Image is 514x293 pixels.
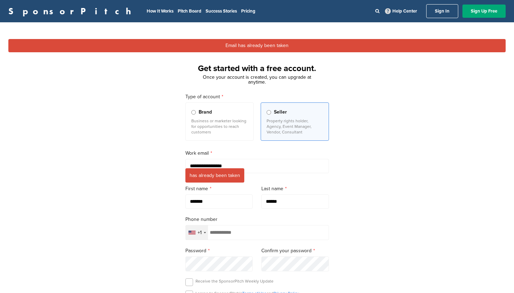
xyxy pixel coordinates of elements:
[191,118,248,135] p: Business or marketer looking for opportunities to reach customers
[274,108,287,116] span: Seller
[384,7,419,15] a: Help Center
[261,247,329,255] label: Confirm your password
[198,230,202,235] div: +1
[195,278,274,284] p: Receive the SponsorPitch Weekly Update
[185,185,253,193] label: First name
[241,8,255,14] a: Pricing
[186,225,208,240] div: Selected country
[8,7,136,16] a: SponsorPitch
[185,247,253,255] label: Password
[206,8,237,14] a: Success Stories
[185,168,244,183] span: has already been taken
[203,74,311,85] span: Once your account is created, you can upgrade at anytime.
[267,118,323,135] p: Property rights holder, Agency, Event Manager, Vendor, Consultant
[8,39,506,52] div: Email has already been taken
[178,8,201,14] a: Pitch Board
[267,110,271,115] input: Seller Property rights holder, Agency, Event Manager, Vendor, Consultant
[177,62,337,75] h1: Get started with a free account.
[185,149,329,157] label: Work email
[185,93,329,101] label: Type of account
[199,108,212,116] span: Brand
[147,8,174,14] a: How It Works
[185,216,329,223] label: Phone number
[261,185,329,193] label: Last name
[426,4,458,18] a: Sign In
[191,110,196,115] input: Brand Business or marketer looking for opportunities to reach customers
[462,5,506,18] a: Sign Up Free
